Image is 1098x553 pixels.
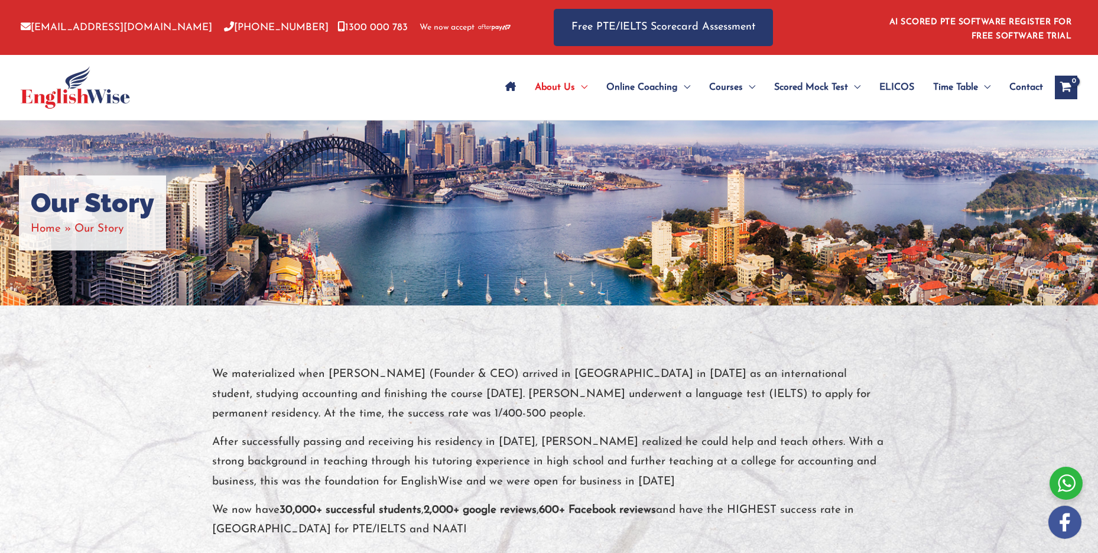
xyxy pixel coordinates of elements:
span: Menu Toggle [978,67,990,108]
p: We materialized when [PERSON_NAME] (Founder & CEO) arrived in [GEOGRAPHIC_DATA] in [DATE] as an i... [212,365,886,424]
nav: Breadcrumbs [31,219,154,239]
span: Menu Toggle [743,67,755,108]
span: Scored Mock Test [774,67,848,108]
span: Our Story [74,223,124,235]
a: Online CoachingMenu Toggle [597,67,700,108]
a: ELICOS [870,67,924,108]
strong: 30,000+ successful students [280,505,421,516]
p: We now have , , and have the HIGHEST success rate in [GEOGRAPHIC_DATA] for PTE/IELTS and NAATI [212,500,886,540]
span: About Us [535,67,575,108]
a: Scored Mock TestMenu Toggle [765,67,870,108]
a: AI SCORED PTE SOFTWARE REGISTER FOR FREE SOFTWARE TRIAL [889,18,1072,41]
strong: 2,000+ google reviews [424,505,537,516]
a: CoursesMenu Toggle [700,67,765,108]
a: [EMAIL_ADDRESS][DOMAIN_NAME] [21,22,212,32]
span: Time Table [933,67,978,108]
a: [PHONE_NUMBER] [224,22,329,32]
span: Courses [709,67,743,108]
span: Menu Toggle [575,67,587,108]
a: Home [31,223,61,235]
img: white-facebook.png [1048,506,1081,539]
span: Online Coaching [606,67,678,108]
strong: 600+ Facebook reviews [539,505,656,516]
a: About UsMenu Toggle [525,67,597,108]
a: 1300 000 783 [337,22,408,32]
span: ELICOS [879,67,914,108]
aside: Header Widget 1 [882,8,1077,47]
a: Free PTE/IELTS Scorecard Assessment [554,9,773,46]
span: Menu Toggle [848,67,860,108]
a: Contact [1000,67,1043,108]
span: Menu Toggle [678,67,690,108]
a: Time TableMenu Toggle [924,67,1000,108]
a: View Shopping Cart, empty [1055,76,1077,99]
span: Contact [1009,67,1043,108]
img: Afterpay-Logo [478,24,511,31]
img: cropped-ew-logo [21,66,130,109]
span: We now accept [420,22,475,34]
h1: Our Story [31,187,154,219]
nav: Site Navigation: Main Menu [496,67,1043,108]
p: After successfully passing and receiving his residency in [DATE], [PERSON_NAME] realized he could... [212,432,886,492]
